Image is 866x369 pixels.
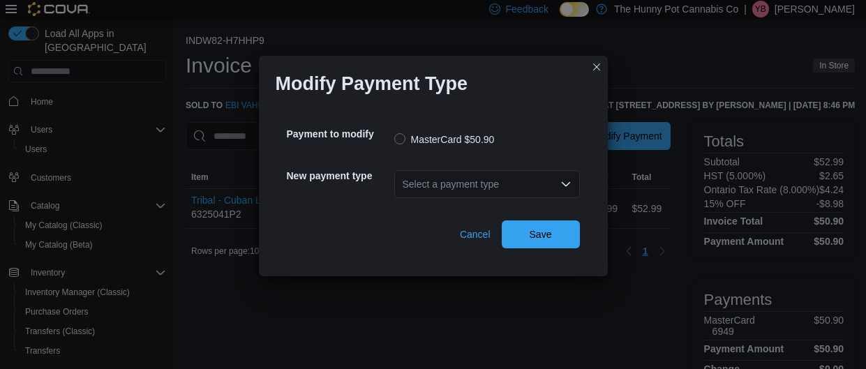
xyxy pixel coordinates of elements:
span: Save [530,227,552,241]
span: Cancel [460,227,491,241]
button: Open list of options [560,179,572,190]
h5: Payment to modify [287,120,391,148]
label: MasterCard $50.90 [394,131,495,148]
input: Accessible screen reader label [403,176,404,193]
h5: New payment type [287,162,391,190]
button: Cancel [454,220,496,248]
h1: Modify Payment Type [276,73,468,95]
button: Closes this modal window [588,59,605,75]
button: Save [502,220,580,248]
